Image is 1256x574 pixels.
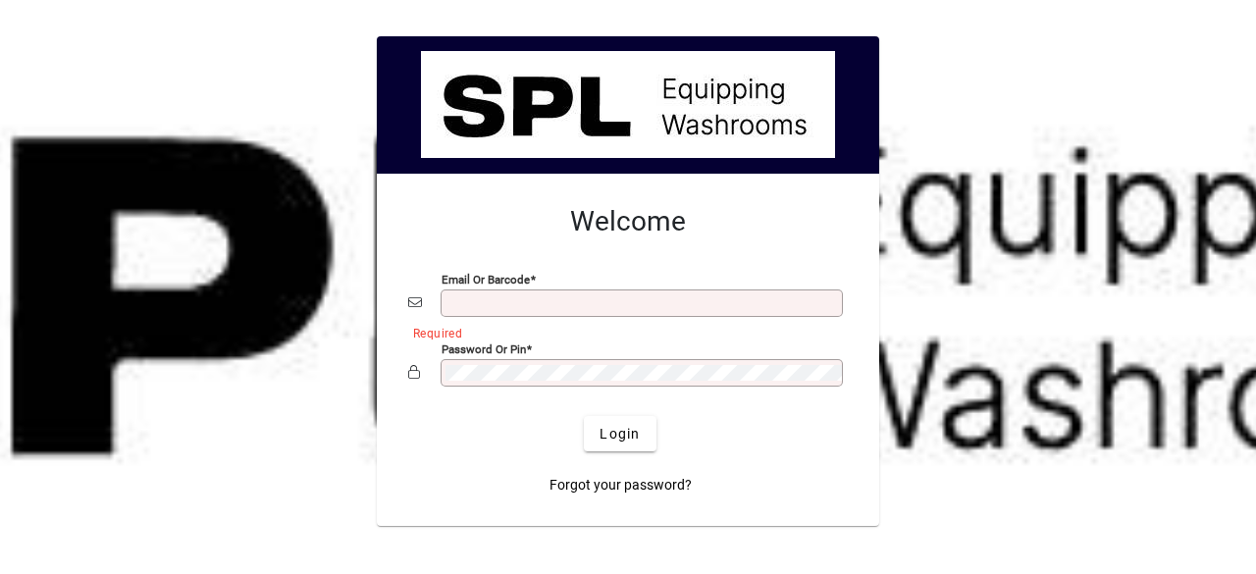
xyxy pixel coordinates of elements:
[600,424,640,444] span: Login
[408,205,848,238] h2: Welcome
[549,475,692,496] span: Forgot your password?
[584,416,655,451] button: Login
[442,342,526,356] mat-label: Password or Pin
[413,322,832,342] mat-error: Required
[542,467,700,502] a: Forgot your password?
[442,273,530,287] mat-label: Email or Barcode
